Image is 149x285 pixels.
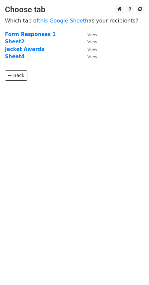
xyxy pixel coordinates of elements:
[5,5,144,15] h3: Choose tab
[38,18,85,24] a: this Google Sheet
[87,54,97,59] small: View
[81,54,97,60] a: View
[87,39,97,44] small: View
[81,39,97,45] a: View
[5,46,44,52] a: Jacket Awards
[81,31,97,37] a: View
[87,32,97,37] small: View
[5,17,144,24] p: Which tab of has your recipients?
[5,54,24,60] a: Sheet4
[87,47,97,52] small: View
[81,46,97,52] a: View
[5,31,56,37] a: Form Responses 1
[5,39,24,45] a: Sheet2
[5,70,27,81] a: ← Back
